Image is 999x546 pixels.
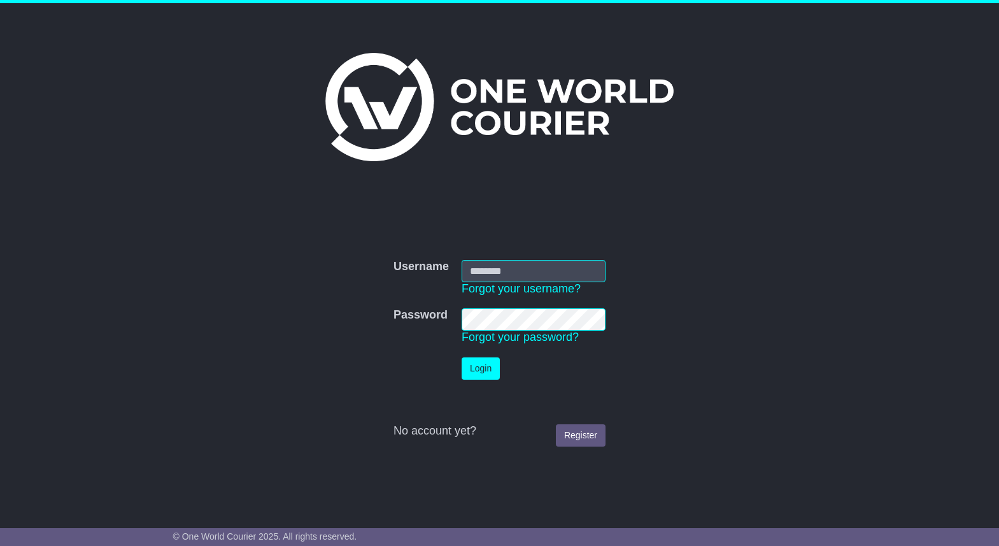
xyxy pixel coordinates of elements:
[393,260,449,274] label: Username
[462,357,500,380] button: Login
[462,331,579,343] a: Forgot your password?
[173,531,357,542] span: © One World Courier 2025. All rights reserved.
[393,308,448,322] label: Password
[325,53,673,161] img: One World
[393,424,606,438] div: No account yet?
[462,282,581,295] a: Forgot your username?
[556,424,606,447] a: Register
